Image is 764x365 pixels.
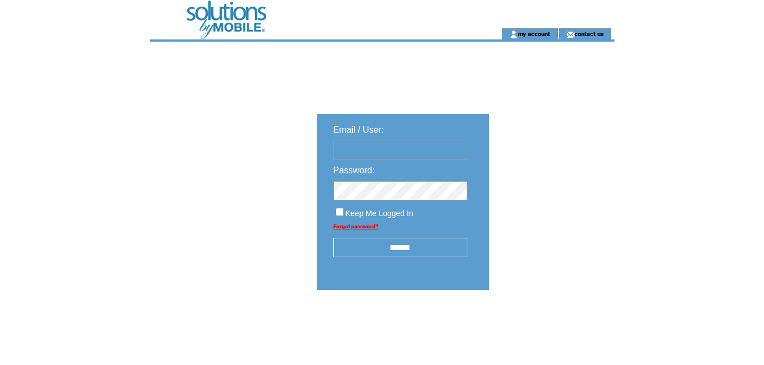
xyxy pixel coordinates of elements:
a: contact us [575,30,604,37]
a: my account [518,30,550,37]
img: account_icon.gif [510,30,518,39]
span: Password: [333,166,375,175]
span: Email / User: [333,125,385,134]
span: Keep Me Logged In [346,209,413,218]
a: Forgot password? [333,223,378,229]
img: contact_us_icon.gif [566,30,575,39]
img: transparent.png [521,318,577,332]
